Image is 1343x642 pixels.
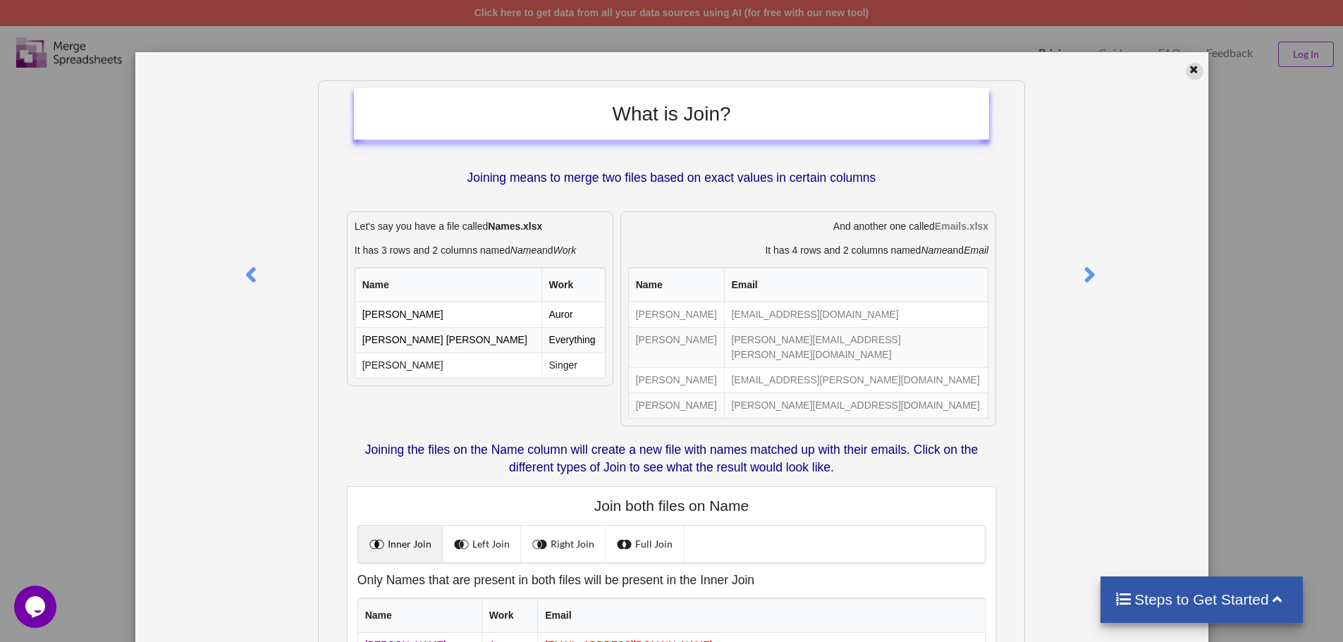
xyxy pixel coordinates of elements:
th: Name [629,268,724,302]
td: [PERSON_NAME] [355,302,541,327]
a: Full Join [606,526,684,562]
i: Name [510,245,536,256]
td: [PERSON_NAME] [629,302,724,327]
th: Email [724,268,988,302]
i: Name [921,245,947,256]
i: Work [553,245,577,256]
td: [PERSON_NAME] [PERSON_NAME] [355,327,541,352]
td: Auror [541,302,605,327]
td: Singer [541,352,605,378]
td: [PERSON_NAME] [629,393,724,418]
h4: Steps to Get Started [1115,591,1289,608]
td: [PERSON_NAME] [629,327,724,367]
td: Everything [541,327,605,352]
p: Joining means to merge two files based on exact values in certain columns [354,169,989,187]
th: Work [482,598,537,633]
td: [EMAIL_ADDRESS][DOMAIN_NAME] [724,302,988,327]
p: Let's say you have a file called [355,219,606,233]
td: [EMAIL_ADDRESS][PERSON_NAME][DOMAIN_NAME] [724,367,988,393]
th: Work [541,268,605,302]
td: [PERSON_NAME][EMAIL_ADDRESS][DOMAIN_NAME] [724,393,988,418]
h5: Only Names that are present in both files will be present in the Inner Join [357,573,986,588]
a: Right Join [521,526,606,562]
p: Joining the files on the Name column will create a new file with names matched up with their emai... [347,441,996,476]
b: Emails.xlsx [935,221,988,232]
td: [PERSON_NAME][EMAIL_ADDRESS][PERSON_NAME][DOMAIN_NAME] [724,327,988,367]
h4: Join both files on Name [357,497,986,514]
th: Name [355,268,541,302]
h2: What is Join? [368,102,975,126]
td: [PERSON_NAME] [629,367,724,393]
a: Left Join [443,526,521,562]
p: And another one called [628,219,988,233]
b: Names.xlsx [488,221,542,232]
th: Name [358,598,482,633]
p: It has 3 rows and 2 columns named and [355,243,606,257]
a: Inner Join [358,526,443,562]
td: [PERSON_NAME] [355,352,541,378]
iframe: chat widget [14,586,59,628]
i: Email [964,245,988,256]
th: Email [537,598,985,633]
p: It has 4 rows and 2 columns named and [628,243,988,257]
